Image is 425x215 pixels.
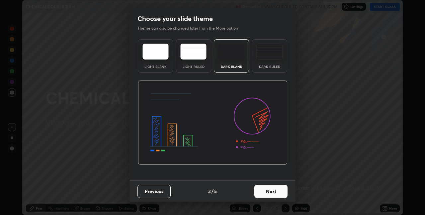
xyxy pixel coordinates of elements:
div: Dark Ruled [256,65,283,68]
img: darkTheme.f0cc69e5.svg [218,44,245,60]
img: darkThemeBanner.d06ce4a2.svg [138,81,288,165]
h4: / [212,188,213,195]
img: lightRuledTheme.5fabf969.svg [180,44,207,60]
button: Next [254,185,288,198]
h4: 3 [208,188,211,195]
div: Light Ruled [180,65,207,68]
h4: 5 [214,188,217,195]
p: Theme can also be changed later from the More option [137,25,245,31]
h2: Choose your slide theme [137,14,213,23]
div: Light Blank [142,65,169,68]
img: lightTheme.e5ed3b09.svg [142,44,169,60]
button: Previous [137,185,171,198]
div: Dark Blank [218,65,245,68]
img: darkRuledTheme.de295e13.svg [256,44,283,60]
